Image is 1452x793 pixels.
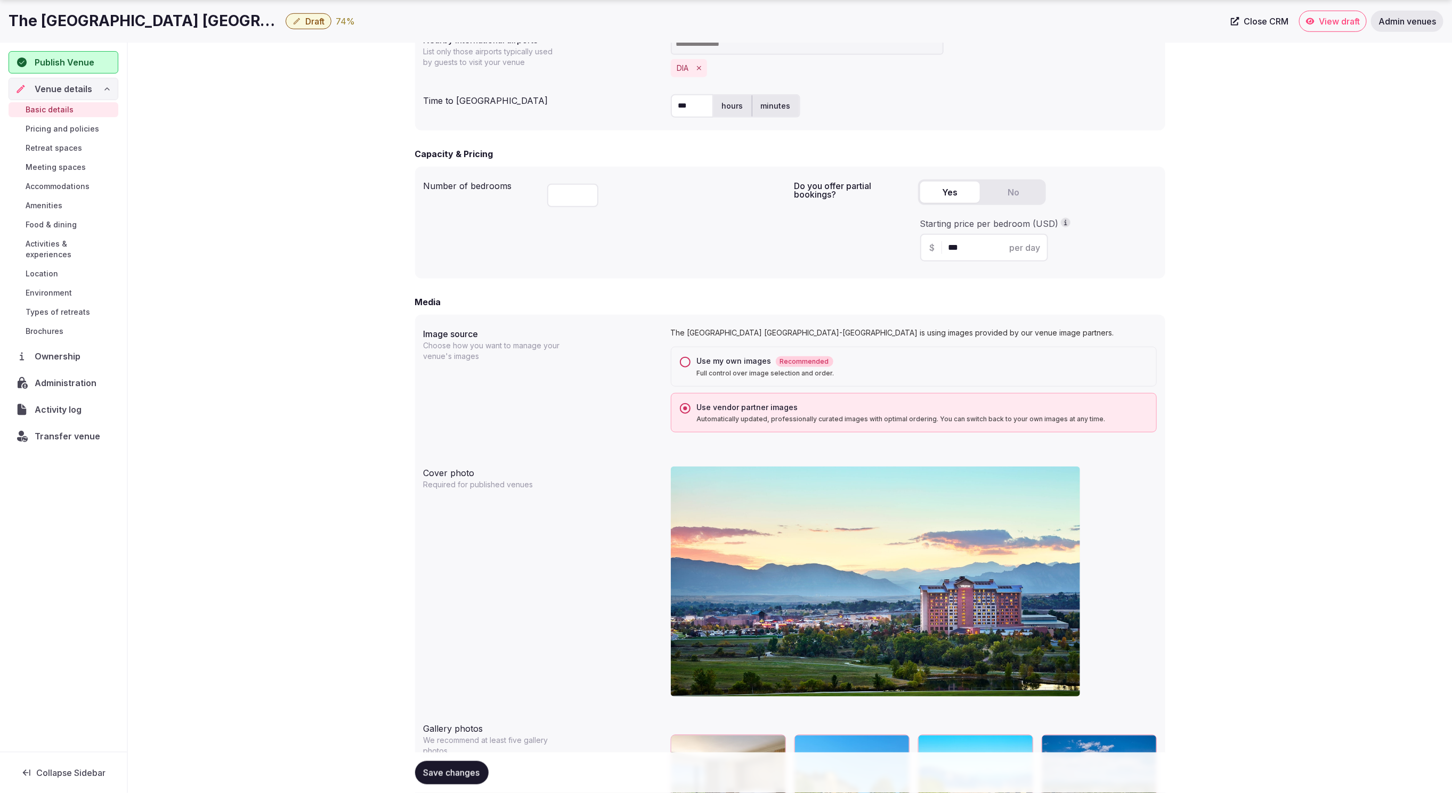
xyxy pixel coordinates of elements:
[305,16,325,27] span: Draft
[35,430,100,443] span: Transfer venue
[1244,16,1288,27] span: Close CRM
[1371,11,1443,32] a: Admin venues
[26,288,72,298] span: Environment
[286,13,331,29] button: Draft
[424,330,662,338] label: Image source
[9,425,118,447] button: Transfer venue
[35,377,101,389] span: Administration
[9,51,118,73] button: Publish Venue
[424,767,480,778] span: Save changes
[424,735,560,756] p: We recommend at least five gallery photos
[920,218,1155,230] div: Starting price per bedroom (USD)
[26,104,74,115] span: Basic details
[424,479,560,490] p: Required for published venues
[9,198,118,213] a: Amenities
[424,462,662,479] div: Cover photo
[930,241,935,254] span: $
[920,182,980,203] button: Yes
[26,268,58,279] span: Location
[1224,11,1295,32] a: Close CRM
[9,217,118,232] a: Food & dining
[26,124,99,134] span: Pricing and policies
[35,83,92,95] span: Venue details
[1299,11,1367,32] a: View draft
[424,718,662,735] div: Gallery photos
[336,15,355,28] button: 74%
[9,179,118,194] a: Accommodations
[697,402,1148,413] div: Use vendor partner images
[9,761,118,784] button: Collapse Sidebar
[415,761,489,784] button: Save changes
[26,181,90,192] span: Accommodations
[26,239,114,260] span: Activities & experiences
[1319,16,1360,27] span: View draft
[697,415,1148,423] p: Automatically updated, professionally curated images with optimal ordering. You can switch back t...
[9,102,118,117] a: Basic details
[26,219,77,230] span: Food & dining
[35,350,85,363] span: Ownership
[9,160,118,175] a: Meeting spaces
[9,372,118,394] a: Administration
[26,307,90,317] span: Types of retreats
[1010,241,1041,254] span: per day
[35,403,86,416] span: Activity log
[9,266,118,281] a: Location
[35,56,94,69] span: Publish Venue
[26,326,63,337] span: Brochures
[9,121,118,136] a: Pricing and policies
[26,200,62,211] span: Amenities
[9,285,118,300] a: Environment
[36,767,106,778] span: Collapse Sidebar
[26,143,82,153] span: Retreat spaces
[9,305,118,320] a: Types of retreats
[671,328,1157,338] p: The [GEOGRAPHIC_DATA] [GEOGRAPHIC_DATA]-[GEOGRAPHIC_DATA] is using images provided by our venue i...
[9,11,281,31] h1: The [GEOGRAPHIC_DATA] [GEOGRAPHIC_DATA]-[GEOGRAPHIC_DATA]
[697,356,1148,367] div: Use my own images
[9,236,118,262] a: Activities & experiences
[26,162,86,173] span: Meeting spaces
[9,324,118,339] a: Brochures
[9,345,118,367] a: Ownership
[415,296,441,308] h2: Media
[424,340,560,362] p: Choose how you want to manage your venue's images
[9,398,118,421] a: Activity log
[984,182,1044,203] button: No
[697,369,1148,378] p: Full control over image selection and order.
[9,141,118,156] a: Retreat spaces
[794,182,910,199] label: Do you offer partial bookings?
[776,356,833,367] span: Recommended
[671,467,1080,697] img: zJLcS6BaQk2bdjtKiAo1kg_denww-exterior-4984.jpg?h=2667&w=4000
[1378,16,1436,27] span: Admin venues
[336,15,355,28] div: 74 %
